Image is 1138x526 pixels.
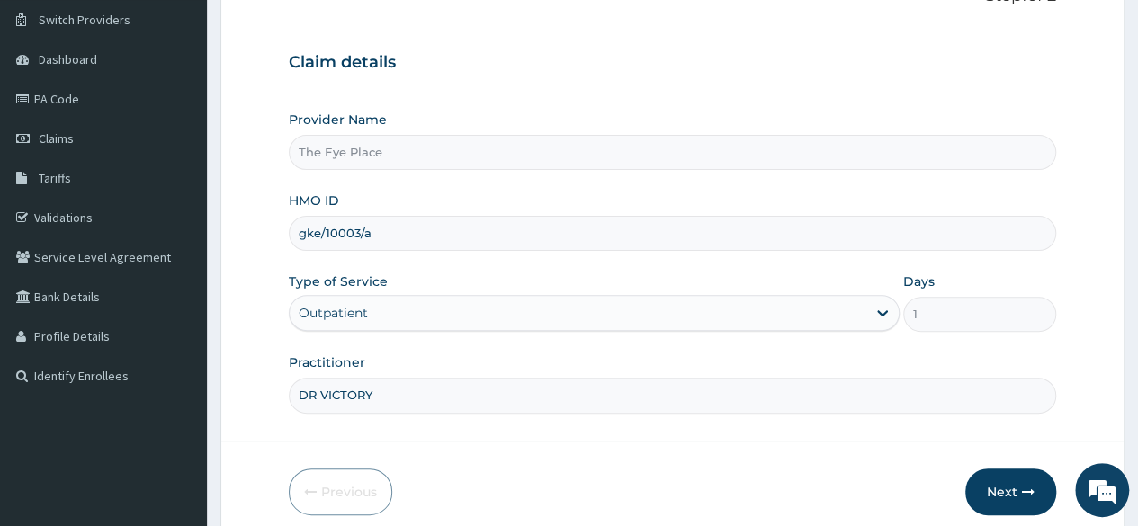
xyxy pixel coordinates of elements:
[965,468,1056,515] button: Next
[9,342,343,405] textarea: Type your message and hit 'Enter'
[39,170,71,186] span: Tariffs
[104,152,248,334] span: We're online!
[289,111,387,129] label: Provider Name
[289,272,388,290] label: Type of Service
[289,53,1056,73] h3: Claim details
[295,9,338,52] div: Minimize live chat window
[289,353,365,371] label: Practitioner
[289,216,1056,251] input: Enter HMO ID
[39,51,97,67] span: Dashboard
[289,192,339,210] label: HMO ID
[94,101,302,124] div: Chat with us now
[39,12,130,28] span: Switch Providers
[289,378,1056,413] input: Enter Name
[903,272,935,290] label: Days
[33,90,73,135] img: d_794563401_company_1708531726252_794563401
[299,304,368,322] div: Outpatient
[39,130,74,147] span: Claims
[289,468,392,515] button: Previous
